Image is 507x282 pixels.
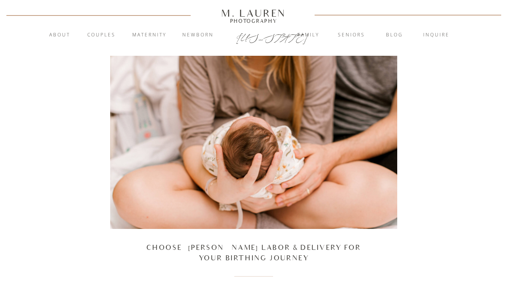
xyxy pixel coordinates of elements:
[331,31,372,39] a: Seniors
[177,31,219,39] a: Newborn
[374,31,415,39] a: blog
[45,31,75,39] a: About
[198,9,309,17] a: M. Lauren
[135,242,372,263] h1: Choose [PERSON_NAME] Labor & Delivery For Your Birthing Journey
[81,31,123,39] a: Couples
[218,19,289,23] a: Photography
[287,31,329,39] a: Family
[110,56,397,229] img: Closeup of parents holding and admiring their newborn at Winnie Palmer Labor & Delivery.
[236,32,272,41] a: [US_STATE]
[128,31,170,39] a: Maternity
[415,31,457,39] a: inquire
